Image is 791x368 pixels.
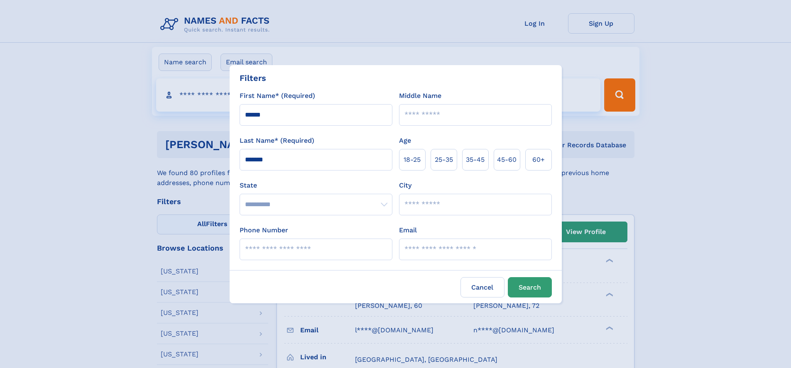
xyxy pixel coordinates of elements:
[466,155,485,165] span: 35‑45
[532,155,545,165] span: 60+
[240,91,315,101] label: First Name* (Required)
[497,155,517,165] span: 45‑60
[508,277,552,297] button: Search
[240,225,288,235] label: Phone Number
[240,180,392,190] label: State
[435,155,453,165] span: 25‑35
[399,136,411,146] label: Age
[399,180,411,190] label: City
[404,155,421,165] span: 18‑25
[399,225,417,235] label: Email
[240,72,266,84] div: Filters
[460,277,504,297] label: Cancel
[240,136,314,146] label: Last Name* (Required)
[399,91,441,101] label: Middle Name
